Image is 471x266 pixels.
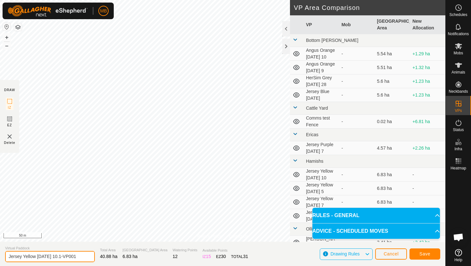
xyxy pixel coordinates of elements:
[339,15,375,34] th: Mob
[100,247,118,253] span: Total Area
[221,254,226,259] span: 30
[410,115,445,129] td: +6.81 ha
[303,74,339,88] td: HerSim Grey [DATE] 28
[303,61,339,74] td: Angus Orange [DATE] 9
[197,233,221,239] a: Privacy Policy
[4,88,15,92] div: DRAW
[229,233,248,239] a: Contact Us
[8,105,12,110] span: IZ
[303,168,339,182] td: Jersey Yellow [DATE] 10
[3,23,11,31] button: Reset Map
[312,212,359,219] span: RULES - GENERAL
[375,248,407,260] button: Cancel
[419,251,430,256] span: Save
[410,182,445,195] td: -
[216,253,226,260] div: EZ
[5,246,95,251] span: Virtual Paddock
[312,223,440,239] p-accordion-header: ADVICE - SCHEDULED MOVES
[449,13,467,17] span: Schedules
[14,23,22,31] button: Map Layers
[206,254,211,259] span: 15
[374,168,410,182] td: 6.83 ha
[449,228,468,247] div: Open chat
[330,251,359,256] span: Drawing Rules
[384,251,399,256] span: Cancel
[374,88,410,102] td: 5.6 ha
[410,47,445,61] td: +1.29 ha
[409,248,440,260] button: Save
[374,195,410,209] td: 6.83 ha
[306,132,318,137] span: Ericas
[342,51,372,57] div: -
[294,4,445,12] h2: VP Area Comparison
[100,8,107,14] span: MB
[342,118,372,125] div: -
[306,159,323,164] span: Hamishs
[454,258,462,262] span: Help
[342,92,372,98] div: -
[374,182,410,195] td: 6.83 ha
[306,106,328,111] span: Cattle Yard
[306,226,317,231] span: Ollies
[342,64,372,71] div: -
[374,141,410,155] td: 4.57 ha
[374,47,410,61] td: 5.54 ha
[8,5,88,17] img: Gallagher Logo
[453,128,464,132] span: Status
[6,133,13,140] img: VP
[123,254,138,259] span: 6.83 ha
[303,182,339,195] td: Jersey Yellow [DATE] 5
[312,227,388,235] span: ADVICE - SCHEDULED MOVES
[374,61,410,74] td: 5.51 ha
[410,141,445,155] td: +2.26 ha
[342,185,372,192] div: -
[173,247,197,253] span: Watering Points
[231,253,248,260] div: TOTAL
[449,90,468,93] span: Neckbands
[342,145,372,152] div: -
[342,199,372,206] div: -
[455,109,462,113] span: VPs
[4,140,15,145] span: Delete
[446,246,471,264] a: Help
[342,171,372,178] div: -
[243,254,248,259] span: 31
[374,115,410,129] td: 0.02 ha
[303,15,339,34] th: VP
[410,195,445,209] td: -
[454,51,463,55] span: Mobs
[3,34,11,41] button: +
[303,236,339,249] td: [PERSON_NAME] [DATE] 1
[450,166,466,170] span: Heatmap
[3,42,11,50] button: –
[303,115,339,129] td: Comms test Fence
[173,254,178,259] span: 12
[303,195,339,209] td: Jersey Yellow [DATE] 7
[342,78,372,85] div: -
[7,123,12,128] span: EZ
[303,141,339,155] td: Jersey Purple [DATE] 7
[374,74,410,88] td: 5.6 ha
[410,15,445,34] th: New Allocation
[410,61,445,74] td: +1.32 ha
[303,47,339,61] td: Angus Orange [DATE] 10
[202,248,248,253] span: Available Points
[312,208,440,223] p-accordion-header: RULES - GENERAL
[410,88,445,102] td: +1.23 ha
[202,253,211,260] div: IZ
[303,88,339,102] td: Jersey Blue [DATE]
[123,247,168,253] span: [GEOGRAPHIC_DATA] Area
[451,70,465,74] span: Animals
[410,168,445,182] td: -
[410,74,445,88] td: +1.23 ha
[303,209,339,223] td: Jersey Yellow [DATE] 8
[306,38,358,43] span: Bottom [PERSON_NAME]
[100,254,118,259] span: 40.88 ha
[374,15,410,34] th: [GEOGRAPHIC_DATA] Area
[454,147,462,151] span: Infra
[448,32,469,36] span: Notifications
